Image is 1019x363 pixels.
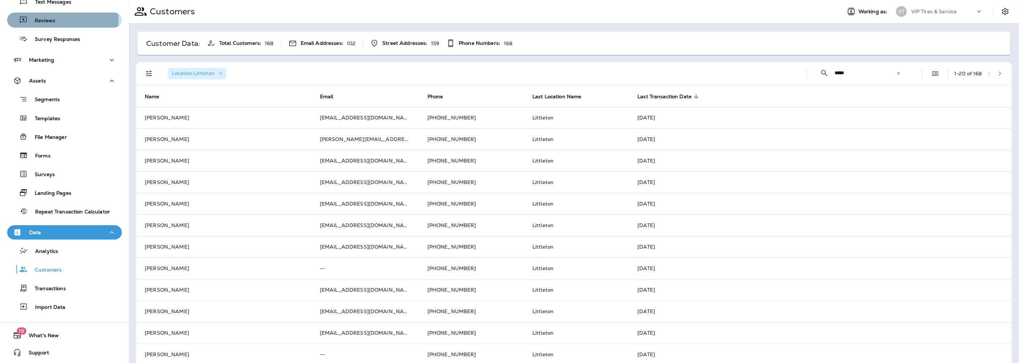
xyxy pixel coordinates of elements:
[136,279,311,301] td: [PERSON_NAME]
[7,74,122,88] button: Assets
[320,93,343,100] span: Email
[265,41,273,46] p: 168
[7,328,122,343] button: 19What's New
[28,190,71,197] p: Landing Pages
[301,40,343,46] span: Email Addresses:
[532,351,554,358] span: Littleton
[136,322,311,344] td: [PERSON_NAME]
[311,150,419,171] td: [EMAIL_ADDRESS][DOMAIN_NAME]
[136,107,311,128] td: [PERSON_NAME]
[7,280,122,296] button: Transactions
[7,262,122,277] button: Customers
[311,301,419,322] td: [EMAIL_ADDRESS][DOMAIN_NAME]
[532,201,554,207] span: Littleton
[629,322,1012,344] td: [DATE]
[28,18,55,24] p: Reviews
[637,94,692,100] span: Last Transaction Date
[858,9,889,15] span: Working as:
[28,96,60,104] p: Segments
[29,230,41,235] p: Data
[532,330,554,336] span: Littleton
[629,107,1012,128] td: [DATE]
[419,107,524,128] td: [PHONE_NUMBER]
[629,301,1012,322] td: [DATE]
[28,267,62,274] p: Customers
[311,193,419,214] td: [EMAIL_ADDRESS][DOMAIN_NAME]
[29,57,54,63] p: Marketing
[532,308,554,315] span: Littleton
[532,136,554,142] span: Littleton
[136,301,311,322] td: [PERSON_NAME]
[629,258,1012,279] td: [DATE]
[7,166,122,181] button: Surveys
[532,222,554,228] span: Littleton
[311,279,419,301] td: [EMAIL_ADDRESS][DOMAIN_NAME]
[504,41,512,46] p: 168
[28,286,66,292] p: Transactions
[311,236,419,258] td: [EMAIL_ADDRESS][DOMAIN_NAME]
[320,265,410,271] p: --
[28,153,51,160] p: Forms
[532,244,554,250] span: Littleton
[145,93,169,100] span: Name
[136,236,311,258] td: [PERSON_NAME]
[136,171,311,193] td: [PERSON_NAME]
[419,171,524,193] td: [PHONE_NUMBER]
[219,40,261,46] span: Total Customers:
[172,70,215,76] span: Location : Littleton
[419,193,524,214] td: [PHONE_NUMBER]
[29,78,46,84] p: Assets
[7,185,122,200] button: Landing Pages
[136,150,311,171] td: [PERSON_NAME]
[419,258,524,279] td: [PHONE_NUMBER]
[532,94,582,100] span: Last Location Name
[911,9,957,14] p: VIP Tires & Service
[311,107,419,128] td: [EMAIL_ADDRESS][DOMAIN_NAME]
[320,94,334,100] span: Email
[136,258,311,279] td: [PERSON_NAME]
[7,204,122,219] button: Repeat Transaction Calculator
[419,128,524,150] td: [PHONE_NUMBER]
[419,301,524,322] td: [PHONE_NUMBER]
[7,243,122,258] button: Analytics
[532,287,554,293] span: Littleton
[954,71,982,76] div: 1 - 20 of 168
[28,134,67,141] p: File Manager
[142,66,156,81] button: Filters
[928,66,942,81] button: Edit Fields
[21,333,59,341] span: What's New
[7,91,122,107] button: Segments
[347,41,355,46] p: 102
[320,352,410,357] p: --
[419,214,524,236] td: [PHONE_NUMBER]
[532,179,554,185] span: Littleton
[532,114,554,121] span: Littleton
[7,129,122,144] button: File Manager
[431,41,439,46] p: 159
[28,171,55,178] p: Surveys
[382,40,427,46] span: Street Addresses:
[629,279,1012,301] td: [DATE]
[419,236,524,258] td: [PHONE_NUMBER]
[28,248,58,255] p: Analytics
[419,322,524,344] td: [PHONE_NUMBER]
[136,128,311,150] td: [PERSON_NAME]
[629,193,1012,214] td: [DATE]
[999,5,1012,18] button: Settings
[28,209,110,216] p: Repeat Transaction Calculator
[7,225,122,240] button: Data
[311,128,419,150] td: [PERSON_NAME][EMAIL_ADDRESS][PERSON_NAME][DOMAIN_NAME]
[629,171,1012,193] td: [DATE]
[147,6,195,17] p: Customers
[28,36,80,43] p: Survey Responses
[419,279,524,301] td: [PHONE_NUMBER]
[28,115,60,122] p: Templates
[28,304,66,311] p: Import Data
[168,68,226,79] div: Location:Littleton
[145,94,159,100] span: Name
[7,345,122,360] button: Support
[7,13,122,28] button: Reviews
[311,171,419,193] td: [EMAIL_ADDRESS][DOMAIN_NAME]
[7,53,122,67] button: Marketing
[629,236,1012,258] td: [DATE]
